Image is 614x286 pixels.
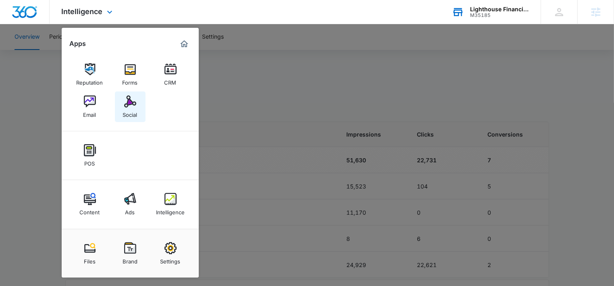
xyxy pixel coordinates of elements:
[123,254,137,265] div: Brand
[125,205,135,216] div: Ads
[75,140,105,171] a: POS
[155,238,186,269] a: Settings
[70,40,86,48] h2: Apps
[160,254,181,265] div: Settings
[123,75,138,86] div: Forms
[62,7,103,16] span: Intelligence
[115,59,146,90] a: Forms
[83,108,96,118] div: Email
[470,6,529,12] div: account name
[75,59,105,90] a: Reputation
[164,75,177,86] div: CRM
[115,189,146,220] a: Ads
[115,91,146,122] a: Social
[115,238,146,269] a: Brand
[75,189,105,220] a: Content
[178,37,191,50] a: Marketing 360® Dashboard
[123,108,137,118] div: Social
[80,205,100,216] div: Content
[77,75,103,86] div: Reputation
[470,12,529,18] div: account id
[155,189,186,220] a: Intelligence
[155,59,186,90] a: CRM
[85,156,95,167] div: POS
[75,238,105,269] a: Files
[156,205,185,216] div: Intelligence
[75,91,105,122] a: Email
[84,254,96,265] div: Files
